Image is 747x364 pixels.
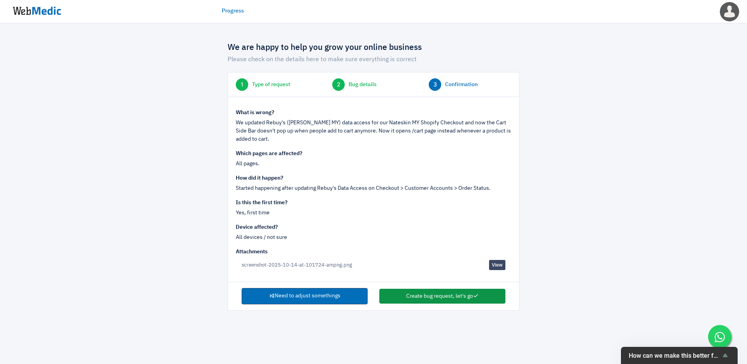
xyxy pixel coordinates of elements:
[236,184,511,193] div: Started happening after updating Rebuy's Data Access on Checkout > Customer Accounts > Order Status.
[242,288,368,304] a: Need to adjust somethings
[236,224,278,230] strong: Device affected?
[236,151,302,156] strong: Which pages are affected?
[228,43,519,53] h4: We are happy to help you grow your online business
[629,351,730,360] button: Show survey - How can we make this better for you?
[252,81,290,89] span: Type of request
[379,289,505,304] button: Create bug request, let's go
[236,249,268,254] strong: Attachments
[236,78,318,91] a: 1 Type of request
[629,352,721,359] span: How can we make this better for you?
[429,78,511,91] a: 3 Confirmation
[236,110,274,115] strong: What is wrong?
[236,160,511,168] div: All pages.
[228,55,519,64] p: Please check on the details here to make sure everything is correct
[349,81,377,89] span: Bug details
[236,78,248,91] span: 1
[332,78,415,91] a: 2 Bug details
[236,200,288,205] strong: Is this the first time?
[222,7,244,15] a: Progress
[236,256,511,274] li: screenshot-2025-10-14-at-101724-ampng.png
[489,260,505,270] a: View
[236,209,511,217] p: Yes, first time
[429,78,441,91] span: 3
[236,233,511,242] p: All devices / not sure
[445,81,478,89] span: Confirmation
[236,119,511,143] div: We updated Rebuy's ([PERSON_NAME] MY) data access for our Nateskin MY Shopify Checkout and now th...
[236,175,283,181] strong: How did it happen?
[332,78,345,91] span: 2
